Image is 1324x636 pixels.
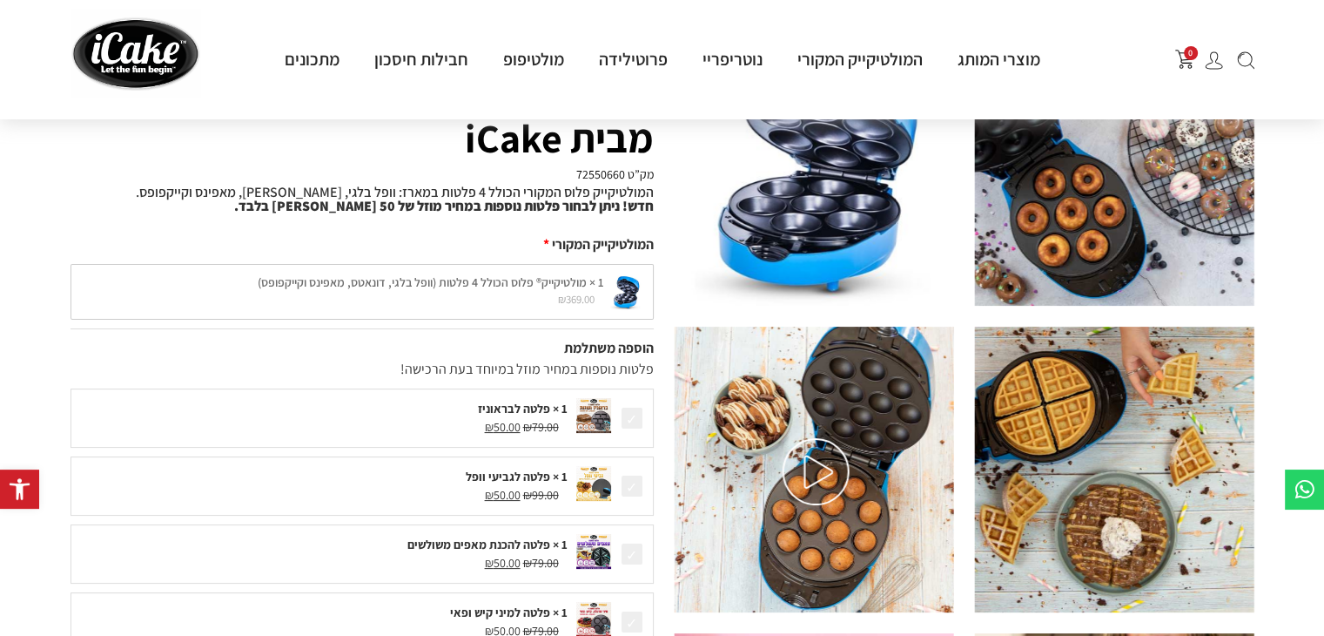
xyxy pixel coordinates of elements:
[523,487,532,503] span: ₪
[71,359,654,380] div: פלטות נוספות במחיר מוזל במיוחד בעת הרכישה!
[523,487,559,503] span: 99.00
[234,197,654,215] strong: חדש! ניתן לבחור פלטות נוספות במחיר מוזל של 50 [PERSON_NAME] בלבד.
[485,487,521,503] span: 50.00
[675,327,954,612] img: %D7%9E%D7%95%D7%9C%D7%9C%D7%98%D7%99%D7%A7%D7%99%D7%99%D7%A7_%D7%92%D7%93%D7%95%D7%9C_66_of_116.jpg
[80,468,568,486] div: 1 × פלטה לגביעי וופל
[975,327,1254,612] img: %D7%9E%D7%95%D7%9C%D7%9C%D7%98%D7%99%D7%A7%D7%99%D7%99%D7%A7_%D7%92%D7%93%D7%95%D7%9C_59_of_116.jpg
[975,20,1254,306] img: %D7%9E%D7%95%D7%9C%D7%9C%D7%98%D7%99%D7%A7%D7%99%D7%99%D7%A7_%D7%92%D7%93%D7%95%D7%9C_48_of_116.jpg
[71,186,654,213] p: המולטיקייק פלוס המקורי הכולל 4 פלטות במארז: וופל בלגי, [PERSON_NAME], מאפינס וקייקפופס.
[523,555,559,571] span: 79.00
[780,48,940,71] a: המולטיקייק המקורי
[485,487,494,503] span: ₪
[71,234,654,255] div: המולטיקייק המקורי
[485,419,494,435] span: ₪
[80,536,568,554] div: 1 × פלטה להכנת מאפים משולשים
[1175,50,1194,69] button: פתח עגלת קניות צדדית
[485,555,521,571] span: 50.00
[71,168,654,180] h4: מק”ט 72550660
[80,604,568,622] div: 1 × פלטה למיני קיש ופאי
[523,419,559,435] span: 79.00
[267,48,357,71] a: מתכונים
[485,555,494,571] span: ₪
[485,419,521,435] span: 50.00
[783,438,850,505] img: play-white.svg
[523,419,532,435] span: ₪
[1184,46,1198,60] span: 0
[675,20,954,306] img: %D7%9E%D7%95%D7%9C%D7%98%D7%99%D7%A7%D7%99%D7%99%D7%A7-%D7%A8%D7%A7%D7%A2-%D7%9C%D7%91%D7%9F.jpeg
[486,48,581,71] a: מולטיפופ
[357,48,486,71] a: חבילות חיסכון
[685,48,780,71] a: נוטריפריי
[80,400,568,418] div: 1 × פלטה לבראוניז
[1175,50,1194,69] img: shopping-cart.png
[581,48,685,71] a: פרוטילידה
[523,555,532,571] span: ₪
[940,48,1058,71] a: מוצרי המותג
[71,338,654,359] div: הוספה משתלמת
